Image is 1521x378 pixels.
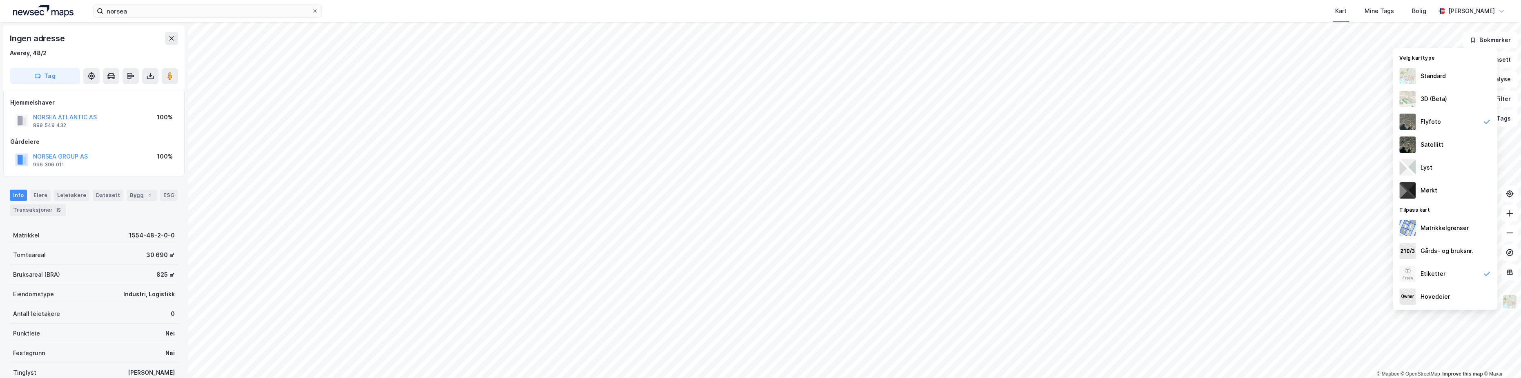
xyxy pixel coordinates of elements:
div: Tilpass kart [1393,202,1497,217]
div: 1 [145,191,154,199]
img: logo.a4113a55bc3d86da70a041830d287a7e.svg [13,5,74,17]
div: 1554-48-2-0-0 [129,230,175,240]
a: OpenStreetMap [1401,371,1440,377]
a: Mapbox [1376,371,1399,377]
div: Satellitt [1421,140,1443,150]
img: Z [1399,68,1416,84]
a: Improve this map [1442,371,1483,377]
div: Nei [165,329,175,338]
img: nCdM7BzjoCAAAAAElFTkSuQmCC [1399,182,1416,199]
div: Eiere [30,190,51,201]
button: Tag [10,68,80,84]
div: ESG [160,190,178,201]
div: Hjemmelshaver [10,98,178,107]
div: Velg karttype [1393,50,1497,65]
div: Antall leietakere [13,309,60,319]
div: Matrikkelgrenser [1421,223,1469,233]
div: Bolig [1412,6,1426,16]
img: 9k= [1399,136,1416,153]
div: 100% [157,112,173,122]
div: Mine Tags [1365,6,1394,16]
img: Z [1399,266,1416,282]
div: 15 [54,206,62,214]
iframe: Chat Widget [1480,339,1521,378]
div: Mørkt [1421,186,1437,195]
button: Tags [1480,110,1518,127]
button: Bokmerker [1463,32,1518,48]
img: cadastreBorders.cfe08de4b5ddd52a10de.jpeg [1399,220,1416,236]
div: Info [10,190,27,201]
div: Eiendomstype [13,289,54,299]
input: Søk på adresse, matrikkel, gårdeiere, leietakere eller personer [103,5,312,17]
div: Ingen adresse [10,32,66,45]
div: Bygg [127,190,157,201]
div: Flyfoto [1421,117,1441,127]
div: Lyst [1421,163,1432,172]
div: Transaksjoner [10,204,66,216]
div: 889 549 432 [33,122,66,129]
img: Z [1399,91,1416,107]
div: Hovedeier [1421,292,1450,302]
div: 825 ㎡ [156,270,175,280]
div: 3D (Beta) [1421,94,1447,104]
div: [PERSON_NAME] [128,368,175,378]
div: Punktleie [13,329,40,338]
div: 0 [171,309,175,319]
div: Etiketter [1421,269,1445,279]
div: Matrikkel [13,230,40,240]
div: 30 690 ㎡ [146,250,175,260]
div: Gårds- og bruksnr. [1421,246,1473,256]
div: Industri, Logistikk [123,289,175,299]
div: Festegrunn [13,348,45,358]
div: Standard [1421,71,1446,81]
img: luj3wr1y2y3+OchiMxRmMxRlscgabnMEmZ7DJGWxyBpucwSZnsMkZbHIGm5zBJmewyRlscgabnMEmZ7DJGWxyBpucwSZnsMkZ... [1399,159,1416,176]
div: [PERSON_NAME] [1448,6,1495,16]
div: Averøy, 48/2 [10,48,47,58]
img: cadastreKeys.547ab17ec502f5a4ef2b.jpeg [1399,243,1416,259]
div: Gårdeiere [10,137,178,147]
div: Bruksareal (BRA) [13,270,60,280]
div: Datasett [93,190,123,201]
div: Nei [165,348,175,358]
div: Tinglyst [13,368,36,378]
div: 996 306 011 [33,161,64,168]
div: Leietakere [54,190,89,201]
div: 100% [157,152,173,161]
img: Z [1399,114,1416,130]
div: Kart [1335,6,1347,16]
img: majorOwner.b5e170eddb5c04bfeeff.jpeg [1399,289,1416,305]
div: Tomteareal [13,250,46,260]
img: Z [1502,294,1517,309]
button: Filter [1479,91,1518,107]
